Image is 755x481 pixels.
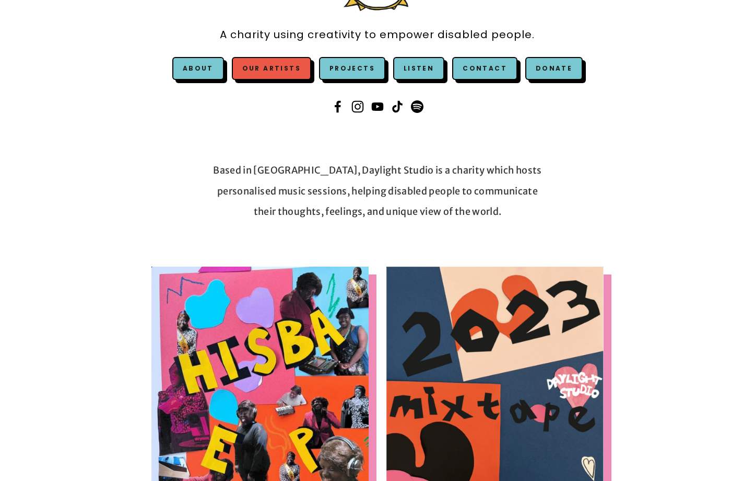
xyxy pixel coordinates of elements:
[183,64,214,73] a: About
[452,57,517,80] a: Contact
[319,57,385,80] a: Projects
[404,64,434,73] a: Listen
[232,57,311,80] a: Our Artists
[210,160,545,222] p: Based in [GEOGRAPHIC_DATA], Daylight Studio is a charity which hosts personalised music sessions,...
[525,57,583,80] a: Donate
[220,23,535,47] a: A charity using creativity to empower disabled people.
